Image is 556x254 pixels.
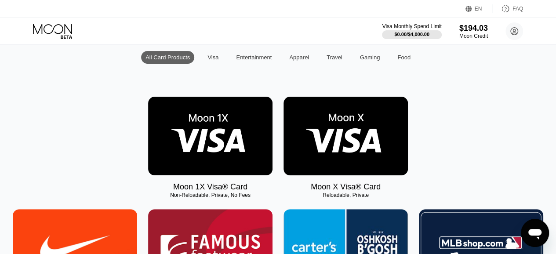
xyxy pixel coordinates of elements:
div: EN [465,4,492,13]
div: Apparel [289,54,309,61]
div: Moon X Visa® Card [311,182,381,192]
div: Visa Monthly Spend Limit$0.00/$4,000.00 [382,23,441,39]
div: $0.00 / $4,000.00 [394,32,429,37]
div: Visa [207,54,218,61]
div: Non-Reloadable, Private, No Fees [148,192,273,198]
div: $194.03 [459,24,488,33]
div: Moon 1X Visa® Card [173,182,247,192]
div: $194.03Moon Credit [459,24,488,39]
div: Food [393,51,415,64]
div: Travel [322,51,347,64]
div: All Card Products [145,54,190,61]
div: FAQ [512,6,523,12]
div: Entertainment [236,54,272,61]
div: Entertainment [232,51,276,64]
div: Visa Monthly Spend Limit [382,23,441,29]
div: FAQ [492,4,523,13]
div: All Card Products [141,51,194,64]
div: Reloadable, Private [283,192,408,198]
div: Moon Credit [459,33,488,39]
div: EN [475,6,482,12]
div: Visa [203,51,223,64]
div: Food [397,54,411,61]
iframe: Button to launch messaging window [521,219,549,247]
div: Travel [327,54,342,61]
div: Gaming [356,51,385,64]
div: Apparel [285,51,313,64]
div: Gaming [360,54,380,61]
